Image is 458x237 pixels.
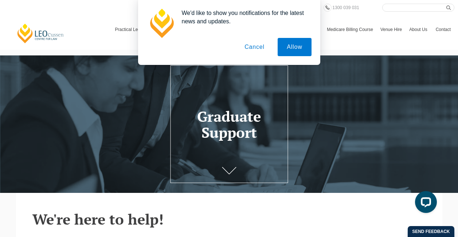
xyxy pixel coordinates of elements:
[176,9,312,26] div: We'd like to show you notifications for the latest news and updates.
[278,38,311,56] button: Allow
[409,188,440,219] iframe: LiveChat chat widget
[147,9,176,38] img: notification icon
[174,108,284,140] h1: Graduate Support
[32,211,426,227] h2: We're here to help!
[235,38,274,56] button: Cancel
